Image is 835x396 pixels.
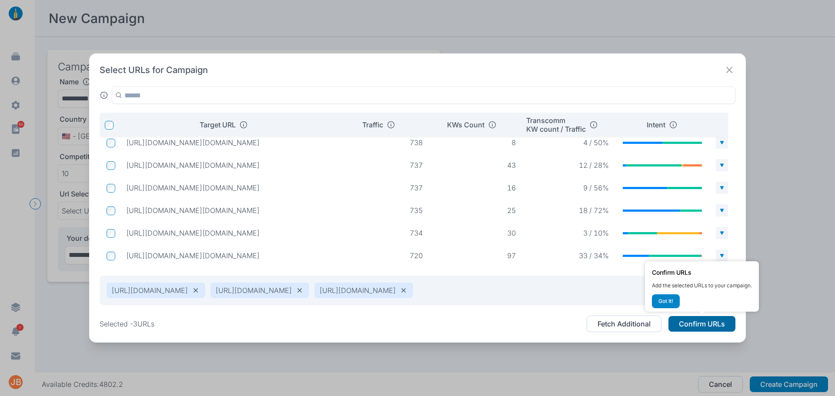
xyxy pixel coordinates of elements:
[100,319,154,328] p: Selected - 3 URLs
[126,229,330,237] p: https://www.similarweb.com/website/streamm4u.com.co/competitors/
[437,206,516,215] p: 25
[652,294,680,308] button: Got It!
[344,161,423,170] p: 737
[530,161,609,170] p: 12 / 28%
[126,161,330,170] p: https://www.similarweb.com/website/hdmovie2.com/competitors/
[437,183,516,192] p: 16
[652,280,752,291] p: Add the selected URLs to your campaign.
[530,206,609,215] p: 18 / 72%
[126,138,330,147] p: https://www.similarweb.com/website/adultdeepfakes.com/competitors/
[344,251,423,260] p: 720
[126,183,330,192] p: https://www.similarweb.com/website/undressai.com/competitors/
[200,120,236,129] p: Target URL
[437,161,516,170] p: 43
[447,120,484,129] p: KWs Count
[344,183,423,192] p: 737
[437,229,516,237] p: 30
[126,251,330,260] p: https://www.similarweb.com/website/katmoviehd-official.site/competitors/
[587,316,661,332] button: Fetch Additional
[652,268,752,277] h3: Confirm URLs
[530,183,609,192] p: 9 / 56%
[530,229,609,237] p: 3 / 10%
[526,116,586,133] p: Transcomm KW count / Traffic
[344,229,423,237] p: 734
[530,138,609,147] p: 4 / 50%
[530,251,609,260] p: 33 / 34%
[647,120,665,129] p: Intent
[100,64,208,76] h2: Select URLs for Campaign
[344,206,423,215] p: 735
[112,286,188,295] p: [URL][DOMAIN_NAME]
[362,120,383,129] p: Traffic
[437,138,516,147] p: 8
[344,138,423,147] p: 738
[216,286,292,295] p: [URL][DOMAIN_NAME]
[437,251,516,260] p: 97
[126,206,330,215] p: https://www.similarweb.com/website/deepnude.cc/competitors/
[320,286,396,295] p: [URL][DOMAIN_NAME]
[668,316,735,332] button: Confirm URLs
